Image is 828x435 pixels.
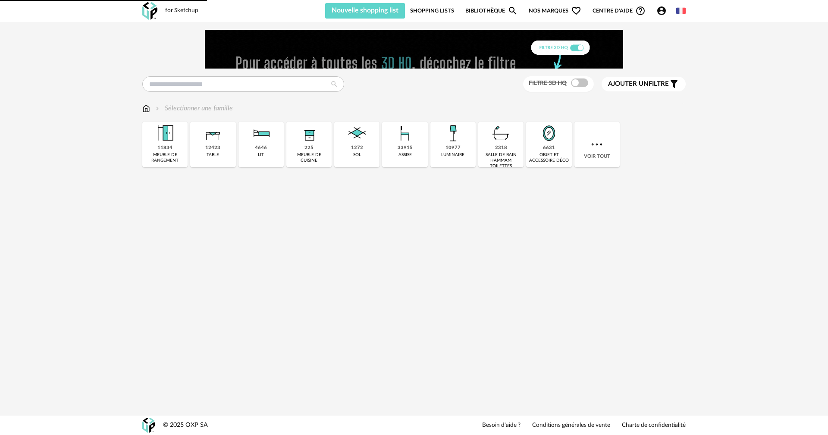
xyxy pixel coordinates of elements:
span: Heart Outline icon [571,6,581,16]
div: Sélectionner une famille [154,103,233,113]
div: 2318 [495,145,507,151]
div: meuble de rangement [145,152,185,163]
div: salle de bain hammam toilettes [481,152,521,169]
div: for Sketchup [165,7,198,15]
img: Luminaire.png [441,122,464,145]
img: svg+xml;base64,PHN2ZyB3aWR0aD0iMTYiIGhlaWdodD0iMTYiIHZpZXdCb3g9IjAgMCAxNiAxNiIgZmlsbD0ibm9uZSIgeG... [154,103,161,113]
div: 1272 [351,145,363,151]
a: BibliothèqueMagnify icon [465,3,518,19]
span: filtre [608,80,669,88]
img: svg+xml;base64,PHN2ZyB3aWR0aD0iMTYiIGhlaWdodD0iMTciIHZpZXdCb3g9IjAgMCAxNiAxNyIgZmlsbD0ibm9uZSIgeG... [142,103,150,113]
div: meuble de cuisine [289,152,329,163]
img: Literie.png [249,122,273,145]
div: 4646 [255,145,267,151]
img: Sol.png [345,122,369,145]
div: 11834 [157,145,172,151]
a: Conditions générales de vente [532,422,610,429]
a: Charte de confidentialité [622,422,686,429]
div: 12423 [205,145,220,151]
div: 33915 [398,145,413,151]
span: Centre d'aideHelp Circle Outline icon [593,6,646,16]
img: FILTRE%20HQ%20NEW_V1%20(4).gif [205,30,623,69]
div: luminaire [441,152,464,158]
img: Miroir.png [537,122,561,145]
div: table [207,152,219,158]
img: Table.png [201,122,225,145]
img: Rangement.png [298,122,321,145]
img: OXP [142,418,155,433]
div: assise [398,152,412,158]
span: Account Circle icon [656,6,667,16]
span: Account Circle icon [656,6,671,16]
span: Ajouter un [608,81,649,87]
div: objet et accessoire déco [529,152,569,163]
img: fr [676,6,686,16]
button: Ajouter unfiltre Filter icon [602,77,686,91]
img: Salle%20de%20bain.png [489,122,513,145]
img: OXP [142,2,157,20]
div: sol [353,152,361,158]
div: Voir tout [574,122,620,167]
img: more.7b13dc1.svg [589,137,605,152]
span: Nouvelle shopping list [332,7,398,14]
img: Meuble%20de%20rangement.png [154,122,177,145]
div: 225 [304,145,314,151]
div: 6631 [543,145,555,151]
div: © 2025 OXP SA [163,421,208,429]
span: Filtre 3D HQ [529,80,567,86]
img: Assise.png [393,122,417,145]
span: Help Circle Outline icon [635,6,646,16]
button: Nouvelle shopping list [325,3,405,19]
div: lit [258,152,264,158]
span: Magnify icon [508,6,518,16]
span: Nos marques [529,3,581,19]
span: Filter icon [669,79,679,89]
a: Besoin d'aide ? [482,422,521,429]
a: Shopping Lists [410,3,454,19]
div: 10977 [445,145,461,151]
